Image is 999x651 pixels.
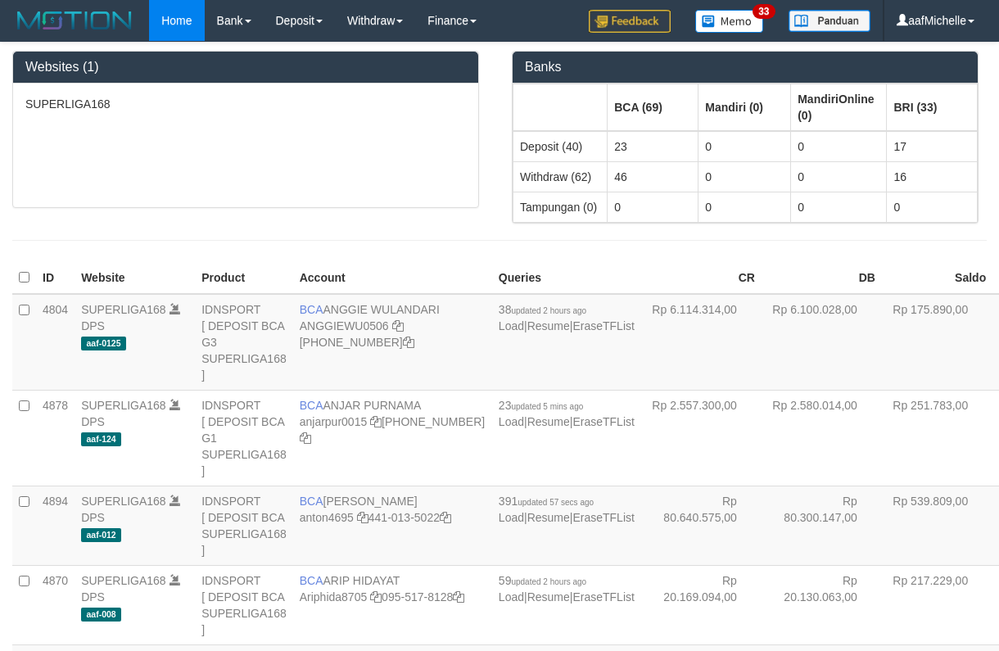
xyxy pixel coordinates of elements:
[527,319,570,332] a: Resume
[499,574,635,604] span: | |
[695,10,764,33] img: Button%20Memo.svg
[525,60,965,75] h3: Banks
[499,303,586,316] span: 38
[572,319,634,332] a: EraseTFList
[791,192,887,222] td: 0
[293,294,492,391] td: ANGGIE WULANDARI [PHONE_NUMBER]
[453,590,464,604] a: Copy 0955178128 to clipboard
[81,399,166,412] a: SUPERLIGA168
[293,262,492,294] th: Account
[698,161,791,192] td: 0
[293,390,492,486] td: ANJAR PURNAMA [PHONE_NUMBER]
[527,590,570,604] a: Resume
[75,390,195,486] td: DPS
[762,390,882,486] td: Rp 2.580.014,00
[511,402,583,411] span: updated 5 mins ago
[698,192,791,222] td: 0
[527,415,570,428] a: Resume
[300,495,323,508] span: BCA
[572,511,634,524] a: EraseTFList
[791,131,887,162] td: 0
[499,495,635,524] span: | |
[882,390,992,486] td: Rp 251.783,00
[195,262,293,294] th: Product
[81,337,126,350] span: aaf-0125
[499,511,524,524] a: Load
[300,319,389,332] a: ANGGIEWU0506
[392,319,404,332] a: Copy ANGGIEWU0506 to clipboard
[75,262,195,294] th: Website
[882,565,992,644] td: Rp 217.229,00
[499,319,524,332] a: Load
[300,415,368,428] a: anjarpur0015
[81,528,121,542] span: aaf-012
[572,590,634,604] a: EraseTFList
[499,574,586,587] span: 59
[641,262,762,294] th: CR
[300,574,323,587] span: BCA
[511,577,586,586] span: updated 2 hours ago
[81,608,121,622] span: aaf-008
[81,432,121,446] span: aaf-124
[887,131,978,162] td: 17
[499,590,524,604] a: Load
[25,60,466,75] h3: Websites (1)
[887,192,978,222] td: 0
[81,574,166,587] a: SUPERLIGA168
[499,303,635,332] span: | |
[370,590,382,604] a: Copy Ariphida8705 to clipboard
[293,565,492,644] td: ARIP HIDAYAT 095-517-8128
[589,10,671,33] img: Feedback.jpg
[300,511,354,524] a: anton4695
[300,432,311,445] a: Copy 4062281620 to clipboard
[81,303,166,316] a: SUPERLIGA168
[762,565,882,644] td: Rp 20.130.063,00
[370,415,382,428] a: Copy anjarpur0015 to clipboard
[608,192,698,222] td: 0
[887,161,978,192] td: 16
[789,10,870,32] img: panduan.png
[75,294,195,391] td: DPS
[791,161,887,192] td: 0
[499,399,583,412] span: 23
[762,262,882,294] th: DB
[75,486,195,565] td: DPS
[300,590,368,604] a: Ariphida8705
[608,131,698,162] td: 23
[36,486,75,565] td: 4894
[195,390,293,486] td: IDNSPORT [ DEPOSIT BCA G1 SUPERLIGA168 ]
[641,486,762,565] td: Rp 80.640.575,00
[527,511,570,524] a: Resume
[882,262,992,294] th: Saldo
[698,131,791,162] td: 0
[762,486,882,565] td: Rp 80.300.147,00
[440,511,451,524] a: Copy 4410135022 to clipboard
[300,399,323,412] span: BCA
[518,498,594,507] span: updated 57 secs ago
[75,565,195,644] td: DPS
[81,495,166,508] a: SUPERLIGA168
[403,336,414,349] a: Copy 4062213373 to clipboard
[608,161,698,192] td: 46
[195,486,293,565] td: IDNSPORT [ DEPOSIT BCA SUPERLIGA168 ]
[499,415,524,428] a: Load
[36,294,75,391] td: 4804
[762,294,882,391] td: Rp 6.100.028,00
[791,84,887,131] th: Group: activate to sort column ascending
[887,84,978,131] th: Group: activate to sort column ascending
[499,399,635,428] span: | |
[513,161,608,192] td: Withdraw (62)
[357,511,368,524] a: Copy anton4695 to clipboard
[293,486,492,565] td: [PERSON_NAME] 441-013-5022
[753,4,775,19] span: 33
[25,96,466,112] p: SUPERLIGA168
[12,8,137,33] img: MOTION_logo.png
[698,84,791,131] th: Group: activate to sort column ascending
[195,565,293,644] td: IDNSPORT [ DEPOSIT BCA SUPERLIGA168 ]
[572,415,634,428] a: EraseTFList
[513,131,608,162] td: Deposit (40)
[641,565,762,644] td: Rp 20.169.094,00
[300,303,323,316] span: BCA
[608,84,698,131] th: Group: activate to sort column ascending
[882,486,992,565] td: Rp 539.809,00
